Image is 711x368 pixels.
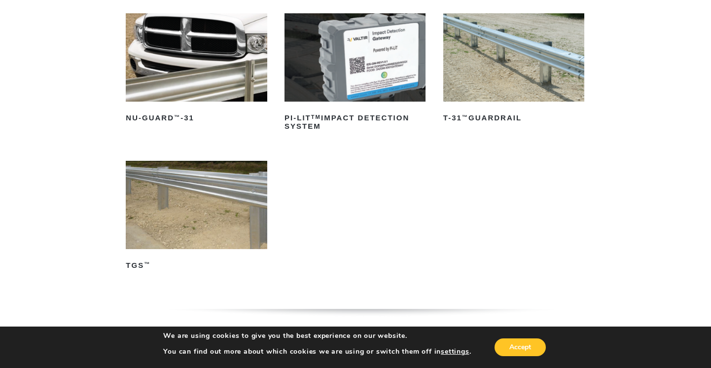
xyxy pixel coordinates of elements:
sup: TM [311,114,321,120]
a: NU-GUARD™-31 [126,13,267,126]
sup: ™ [174,114,180,120]
a: PI-LITTMImpact Detection System [284,13,426,134]
button: settings [441,347,469,356]
a: T-31™Guardrail [443,13,584,126]
a: TGS™ [126,161,267,273]
p: We are using cookies to give you the best experience on our website. [163,331,471,340]
h2: T-31 Guardrail [443,110,584,126]
sup: ™ [462,114,468,120]
h2: NU-GUARD -31 [126,110,267,126]
h2: PI-LIT Impact Detection System [284,110,426,134]
p: You can find out more about which cookies we are using or switch them off in . [163,347,471,356]
button: Accept [495,338,546,356]
sup: ™ [144,261,150,267]
h2: TGS [126,258,267,274]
